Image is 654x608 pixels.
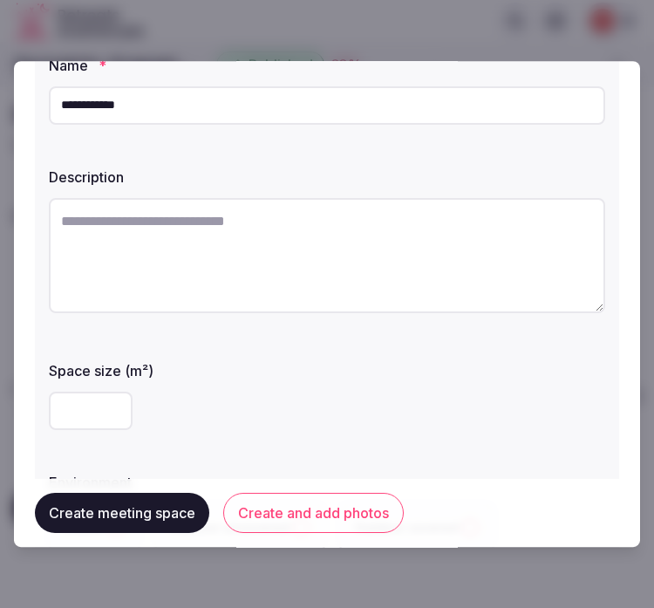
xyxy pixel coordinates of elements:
label: Space size (m²) [49,364,605,378]
button: Create and add photos [223,493,404,533]
button: Create meeting space [35,493,209,533]
label: Description [49,170,605,184]
label: Name [49,58,605,72]
label: Environment [49,475,605,489]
